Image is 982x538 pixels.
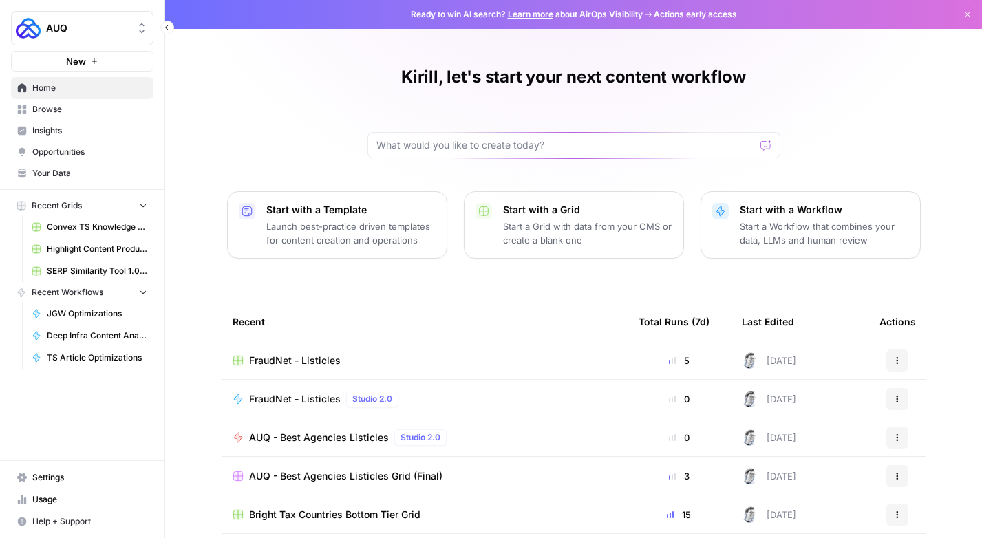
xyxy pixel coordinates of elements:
[32,82,147,94] span: Home
[47,308,147,320] span: JGW Optimizations
[266,203,436,217] p: Start with a Template
[701,191,921,259] button: Start with a WorkflowStart a Workflow that combines your data, LLMs and human review
[25,260,153,282] a: SERP Similarity Tool 1.0 Grid
[376,138,755,152] input: What would you like to create today?
[233,303,617,341] div: Recent
[249,431,389,444] span: AUQ - Best Agencies Listicles
[249,469,442,483] span: AUQ - Best Agencies Listicles Grid (Final)
[639,354,720,367] div: 5
[503,203,672,217] p: Start with a Grid
[11,488,153,510] a: Usage
[464,191,684,259] button: Start with a GridStart a Grid with data from your CMS or create a blank one
[233,391,617,407] a: FraudNet - ListiclesStudio 2.0
[639,469,720,483] div: 3
[639,392,720,406] div: 0
[47,265,147,277] span: SERP Similarity Tool 1.0 Grid
[742,391,796,407] div: [DATE]
[503,219,672,247] p: Start a Grid with data from your CMS or create a blank one
[11,51,153,72] button: New
[742,303,794,341] div: Last Edited
[11,11,153,45] button: Workspace: AUQ
[742,352,758,369] img: 28dbpmxwbe1lgts1kkshuof3rm4g
[25,303,153,325] a: JGW Optimizations
[16,16,41,41] img: AUQ Logo
[742,468,796,484] div: [DATE]
[47,330,147,342] span: Deep Infra Content Analysis
[742,506,758,523] img: 28dbpmxwbe1lgts1kkshuof3rm4g
[879,303,916,341] div: Actions
[11,120,153,142] a: Insights
[233,429,617,446] a: AUQ - Best Agencies ListiclesStudio 2.0
[25,238,153,260] a: Highlight Content Production
[508,9,553,19] a: Learn more
[25,347,153,369] a: TS Article Optimizations
[411,8,643,21] span: Ready to win AI search? about AirOps Visibility
[11,195,153,216] button: Recent Grids
[233,354,617,367] a: FraudNet - Listicles
[742,391,758,407] img: 28dbpmxwbe1lgts1kkshuof3rm4g
[32,200,82,212] span: Recent Grids
[32,471,147,484] span: Settings
[249,508,420,521] span: Bright Tax Countries Bottom Tier Grid
[742,429,796,446] div: [DATE]
[11,282,153,303] button: Recent Workflows
[401,66,746,88] h1: Kirill, let's start your next content workflow
[352,393,392,405] span: Studio 2.0
[742,468,758,484] img: 28dbpmxwbe1lgts1kkshuof3rm4g
[66,54,86,68] span: New
[639,431,720,444] div: 0
[742,429,758,446] img: 28dbpmxwbe1lgts1kkshuof3rm4g
[32,515,147,528] span: Help + Support
[32,103,147,116] span: Browse
[11,466,153,488] a: Settings
[233,469,617,483] a: AUQ - Best Agencies Listicles Grid (Final)
[266,219,436,247] p: Launch best-practice driven templates for content creation and operations
[11,77,153,99] a: Home
[654,8,737,21] span: Actions early access
[227,191,447,259] button: Start with a TemplateLaunch best-practice driven templates for content creation and operations
[11,141,153,163] a: Opportunities
[47,352,147,364] span: TS Article Optimizations
[401,431,440,444] span: Studio 2.0
[740,219,909,247] p: Start a Workflow that combines your data, LLMs and human review
[32,286,103,299] span: Recent Workflows
[47,221,147,233] span: Convex TS Knowledge Base Articles Grid
[32,167,147,180] span: Your Data
[639,303,709,341] div: Total Runs (7d)
[11,162,153,184] a: Your Data
[249,392,341,406] span: FraudNet - Listicles
[32,146,147,158] span: Opportunities
[46,21,129,35] span: AUQ
[233,508,617,521] a: Bright Tax Countries Bottom Tier Grid
[639,508,720,521] div: 15
[11,510,153,532] button: Help + Support
[47,243,147,255] span: Highlight Content Production
[32,125,147,137] span: Insights
[742,352,796,369] div: [DATE]
[740,203,909,217] p: Start with a Workflow
[25,325,153,347] a: Deep Infra Content Analysis
[32,493,147,506] span: Usage
[249,354,341,367] span: FraudNet - Listicles
[25,216,153,238] a: Convex TS Knowledge Base Articles Grid
[11,98,153,120] a: Browse
[742,506,796,523] div: [DATE]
